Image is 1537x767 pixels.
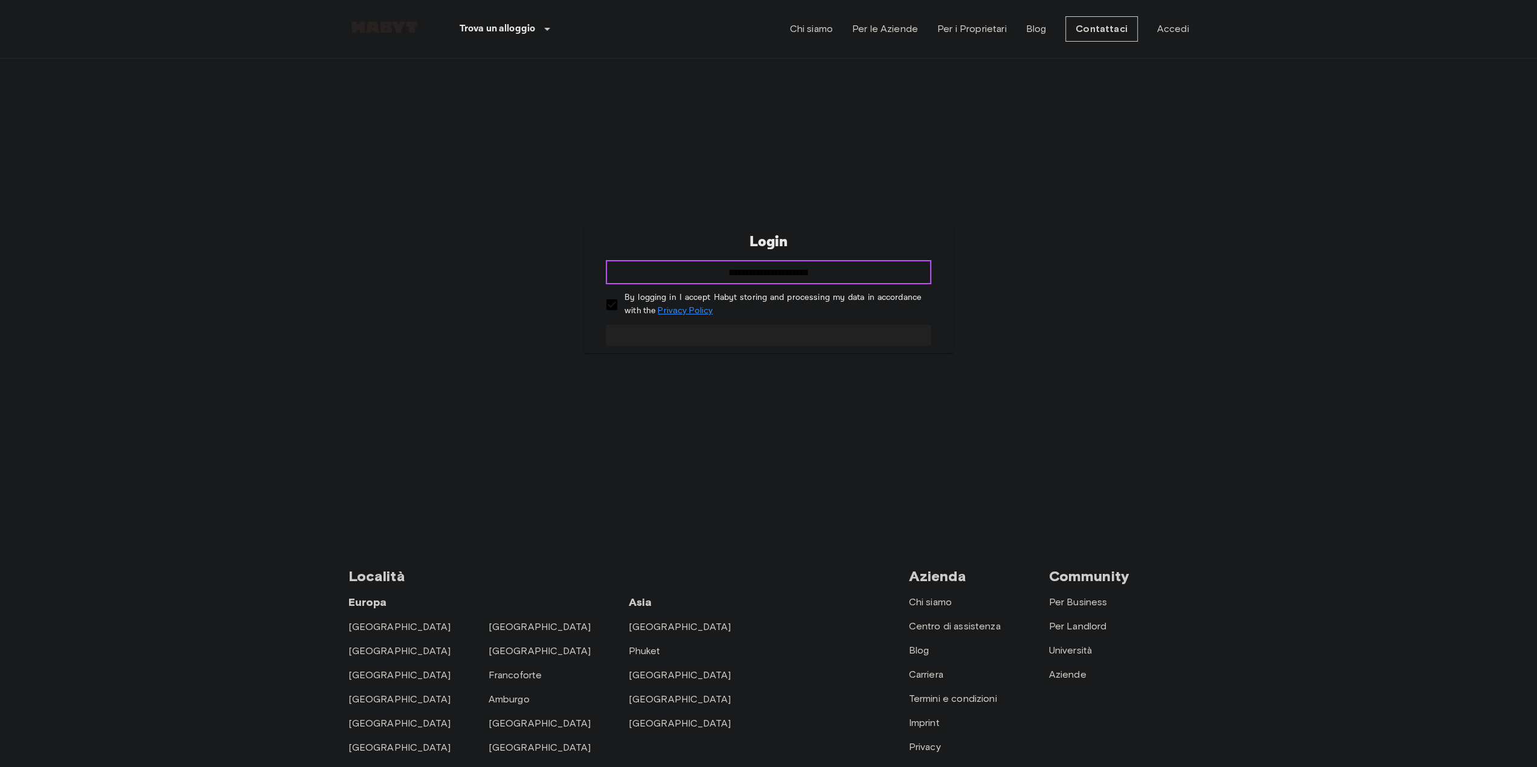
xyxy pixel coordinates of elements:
a: [GEOGRAPHIC_DATA] [489,718,591,729]
a: Termini e condizioni [909,693,997,704]
span: Community [1049,567,1129,585]
a: [GEOGRAPHIC_DATA] [348,621,451,632]
a: Contattaci [1065,16,1138,42]
a: Per i Proprietari [937,22,1007,36]
a: Blog [1025,22,1046,36]
a: Carriera [909,669,943,680]
a: [GEOGRAPHIC_DATA] [489,742,591,753]
a: Privacy [909,741,941,753]
a: [GEOGRAPHIC_DATA] [489,621,591,632]
a: Aziende [1049,669,1086,680]
a: [GEOGRAPHIC_DATA] [629,621,731,632]
a: Centro di assistenza [909,620,1001,632]
a: Privacy Policy [658,305,713,316]
span: Località [348,567,405,585]
a: Chi siamo [909,596,952,608]
a: [GEOGRAPHIC_DATA] [348,645,451,657]
a: [GEOGRAPHIC_DATA] [348,693,451,705]
p: Login [749,231,788,253]
img: Habyt [348,21,421,33]
span: Asia [629,596,652,609]
a: Per Landlord [1049,620,1107,632]
a: [GEOGRAPHIC_DATA] [348,669,451,681]
a: [GEOGRAPHIC_DATA] [629,718,731,729]
a: Per Business [1049,596,1108,608]
a: Accedi [1157,22,1189,36]
a: Chi siamo [789,22,832,36]
p: By logging in I accept Habyt storing and processing my data in accordance with the [624,291,922,317]
span: Azienda [909,567,966,585]
a: [GEOGRAPHIC_DATA] [629,693,731,705]
a: Imprint [909,717,940,728]
a: [GEOGRAPHIC_DATA] [629,669,731,681]
span: Europa [348,596,387,609]
p: Trova un alloggio [460,22,536,36]
a: [GEOGRAPHIC_DATA] [348,718,451,729]
a: Phuket [629,645,661,657]
a: Università [1049,644,1093,656]
a: Francoforte [489,669,542,681]
a: [GEOGRAPHIC_DATA] [489,645,591,657]
a: Blog [909,644,929,656]
a: Per le Aziende [852,22,918,36]
a: [GEOGRAPHIC_DATA] [348,742,451,753]
a: Amburgo [489,693,530,705]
